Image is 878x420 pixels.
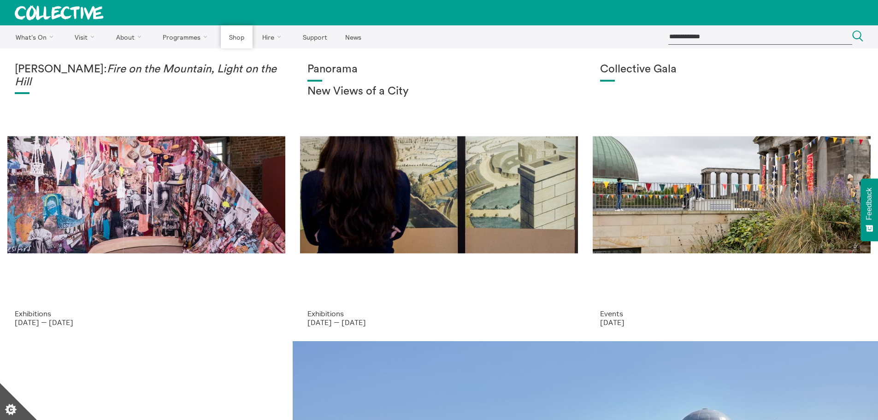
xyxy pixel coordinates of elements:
button: Feedback - Show survey [860,178,878,241]
a: Shop [221,25,252,48]
a: Programmes [155,25,219,48]
p: [DATE] [600,318,863,326]
p: Exhibitions [15,309,278,318]
p: Events [600,309,863,318]
a: Collective Gala 2023. Image credit Sally Jubb. Collective Gala Events [DATE] [585,48,878,341]
a: Collective Panorama June 2025 small file 8 Panorama New Views of a City Exhibitions [DATE] — [DATE] [293,48,585,341]
p: Exhibitions [307,309,571,318]
a: About [108,25,153,48]
a: News [337,25,369,48]
span: Feedback [865,188,873,220]
a: What's On [7,25,65,48]
a: Visit [67,25,106,48]
p: [DATE] — [DATE] [307,318,571,326]
h1: Collective Gala [600,63,863,76]
a: Support [295,25,335,48]
a: Hire [254,25,293,48]
p: [DATE] — [DATE] [15,318,278,326]
h1: [PERSON_NAME]: [15,63,278,89]
h1: Panorama [307,63,571,76]
em: Fire on the Mountain, Light on the Hill [15,64,277,88]
h2: New Views of a City [307,85,571,98]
